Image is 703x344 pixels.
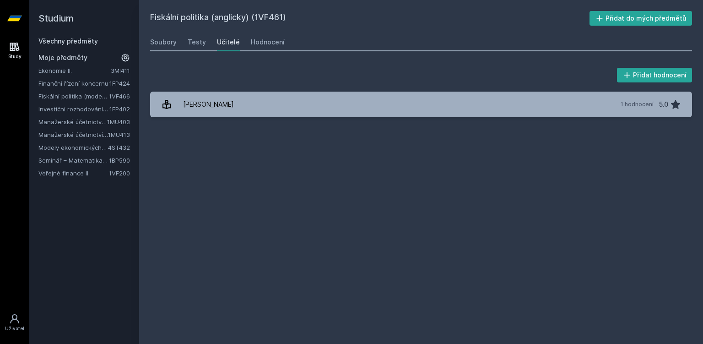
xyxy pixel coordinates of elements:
div: Soubory [150,38,177,47]
div: Učitelé [217,38,240,47]
a: 3MI411 [111,67,130,74]
a: 1BP590 [109,157,130,164]
h2: Fiskální politika (anglicky) (1VF461) [150,11,589,26]
div: Testy [188,38,206,47]
a: 1MU413 [108,131,130,138]
a: Ekonomie II. [38,66,111,75]
a: Uživatel [2,309,27,337]
a: 1MU403 [107,118,130,126]
a: Investiční rozhodování a dlouhodobé financování [38,104,109,114]
div: Uživatel [5,325,24,332]
a: Manažerské účetnictví pro vedlejší specializaci [38,130,108,139]
div: 1 hodnocení [621,101,654,108]
a: Study [2,37,27,65]
div: 5.0 [659,95,668,114]
a: Soubory [150,33,177,51]
div: [PERSON_NAME] [183,95,234,114]
a: 1FP424 [109,80,130,87]
div: Study [8,53,22,60]
a: Modely ekonomických a finančních časových řad [38,143,108,152]
a: 1VF200 [109,169,130,177]
a: 4ST432 [108,144,130,151]
a: Veřejné finance II [38,169,109,178]
span: Moje předměty [38,53,87,62]
a: Všechny předměty [38,37,98,45]
a: [PERSON_NAME] 1 hodnocení 5.0 [150,92,692,117]
a: Seminář – Matematika pro finance [38,156,109,165]
a: 1VF466 [109,93,130,100]
a: Manažerské účetnictví II. [38,117,107,126]
button: Přidat do mých předmětů [589,11,692,26]
a: Učitelé [217,33,240,51]
a: 1FP402 [109,105,130,113]
a: Testy [188,33,206,51]
div: Hodnocení [251,38,285,47]
a: Fiskální politika (moderní trendy a případové studie) (anglicky) [38,92,109,101]
button: Přidat hodnocení [617,68,692,82]
a: Finanční řízení koncernu [38,79,109,88]
a: Hodnocení [251,33,285,51]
